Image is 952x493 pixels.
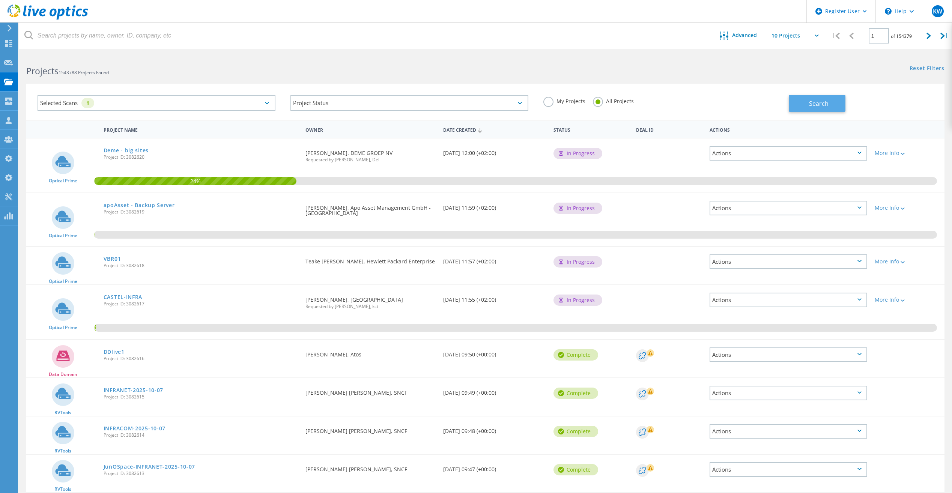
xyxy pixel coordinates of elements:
[439,193,550,218] div: [DATE] 11:59 (+02:00)
[290,95,528,111] div: Project Status
[49,325,77,330] span: Optical Prime
[710,293,867,307] div: Actions
[104,148,149,153] a: Deme - big sites
[302,247,439,272] div: Teake [PERSON_NAME], Hewlett Packard Enterprise
[104,155,298,159] span: Project ID: 3082620
[104,426,165,431] a: INFRACOM-2025-10-07
[937,23,952,49] div: |
[104,388,163,393] a: INFRANET-2025-10-07
[885,8,892,15] svg: \n
[54,487,71,491] span: RVTools
[104,349,125,355] a: DDlive1
[94,231,95,237] span: 0.08%
[302,193,439,223] div: [PERSON_NAME], Apo Asset Management GmbH - [GEOGRAPHIC_DATA]
[710,386,867,400] div: Actions
[302,122,439,136] div: Owner
[553,295,602,306] div: In Progress
[49,179,77,183] span: Optical Prime
[302,138,439,170] div: [PERSON_NAME], DEME GROEP NV
[94,324,95,331] span: 0.15%
[104,395,298,399] span: Project ID: 3082615
[789,95,845,112] button: Search
[632,122,706,136] div: Deal Id
[553,349,598,361] div: Complete
[828,23,844,49] div: |
[59,69,109,76] span: 1543788 Projects Found
[104,464,195,469] a: JunOSpace-INFRANET-2025-10-07
[38,95,275,111] div: Selected Scans
[439,285,550,310] div: [DATE] 11:55 (+02:00)
[302,285,439,316] div: [PERSON_NAME], [GEOGRAPHIC_DATA]
[553,203,602,214] div: In Progress
[302,455,439,479] div: [PERSON_NAME] [PERSON_NAME], SNCF
[933,8,942,14] span: KW
[910,66,944,72] a: Reset Filters
[104,203,175,208] a: apoAsset - Backup Server
[439,416,550,441] div: [DATE] 09:48 (+00:00)
[305,304,436,309] span: Requested by [PERSON_NAME], kct
[54,449,71,453] span: RVTools
[710,347,867,362] div: Actions
[553,256,602,268] div: In Progress
[710,254,867,269] div: Actions
[550,122,632,136] div: Status
[553,464,598,475] div: Complete
[593,97,634,104] label: All Projects
[104,210,298,214] span: Project ID: 3082619
[81,98,94,108] div: 1
[439,455,550,479] div: [DATE] 09:47 (+00:00)
[26,65,59,77] b: Projects
[94,177,296,184] span: 24%
[809,99,829,108] span: Search
[104,263,298,268] span: Project ID: 3082618
[875,150,941,156] div: More Info
[710,462,867,477] div: Actions
[49,233,77,238] span: Optical Prime
[553,388,598,399] div: Complete
[710,146,867,161] div: Actions
[302,340,439,365] div: [PERSON_NAME], Atos
[104,433,298,437] span: Project ID: 3082614
[710,201,867,215] div: Actions
[100,122,302,136] div: Project Name
[19,23,708,49] input: Search projects by name, owner, ID, company, etc
[302,378,439,403] div: [PERSON_NAME] [PERSON_NAME], SNCF
[710,424,867,439] div: Actions
[439,247,550,272] div: [DATE] 11:57 (+02:00)
[543,97,585,104] label: My Projects
[104,302,298,306] span: Project ID: 3082617
[104,356,298,361] span: Project ID: 3082616
[439,340,550,365] div: [DATE] 09:50 (+00:00)
[104,295,142,300] a: CASTEL-INFRA
[875,205,941,210] div: More Info
[875,259,941,264] div: More Info
[49,279,77,284] span: Optical Prime
[8,16,88,21] a: Live Optics Dashboard
[875,297,941,302] div: More Info
[439,122,550,137] div: Date Created
[732,33,757,38] span: Advanced
[439,138,550,163] div: [DATE] 12:00 (+02:00)
[553,426,598,437] div: Complete
[302,416,439,441] div: [PERSON_NAME] [PERSON_NAME], SNCF
[104,256,121,262] a: VBR01
[439,378,550,403] div: [DATE] 09:49 (+00:00)
[49,372,77,377] span: Data Domain
[891,33,912,39] span: of 154379
[305,158,436,162] span: Requested by [PERSON_NAME], Dell
[104,471,298,476] span: Project ID: 3082613
[553,148,602,159] div: In Progress
[54,410,71,415] span: RVTools
[706,122,871,136] div: Actions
